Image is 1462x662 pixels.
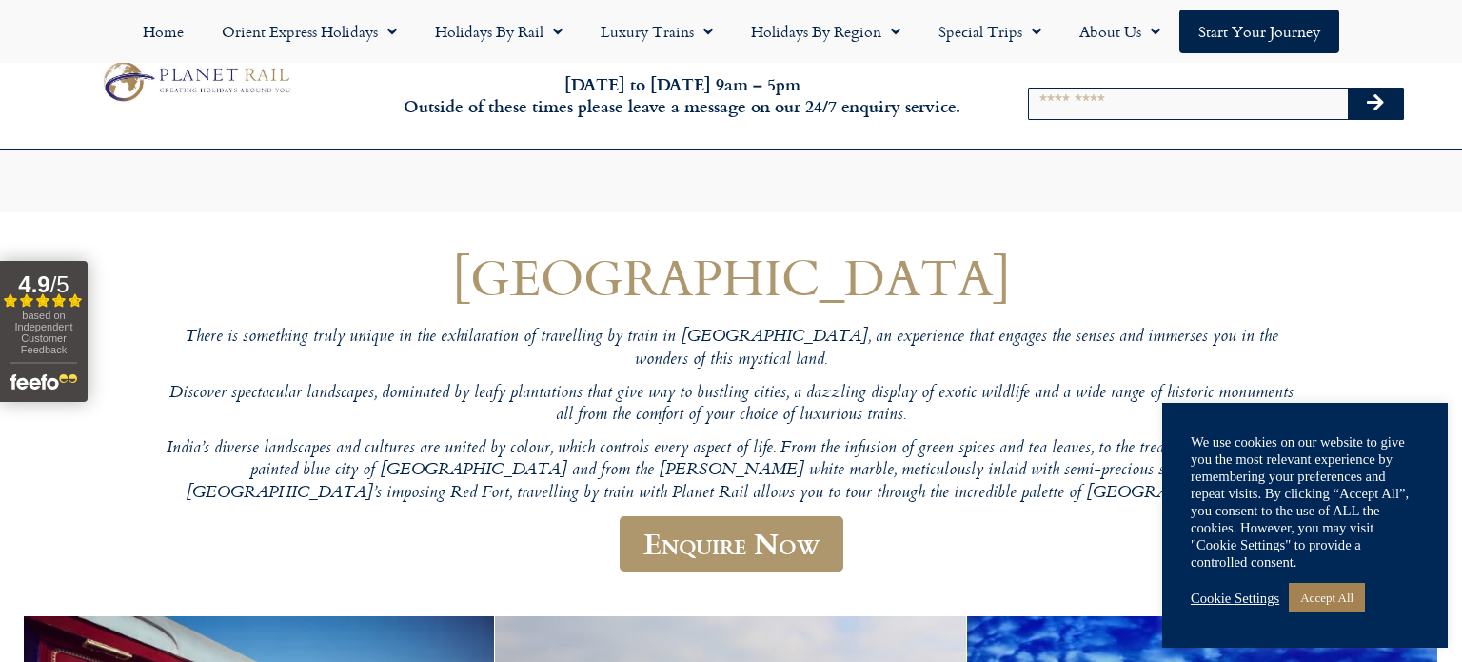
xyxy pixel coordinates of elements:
a: Holidays by Region [732,10,919,53]
h6: [DATE] to [DATE] 9am – 5pm Outside of these times please leave a message on our 24/7 enquiry serv... [395,73,970,118]
a: Enquire Now [620,516,843,572]
a: About Us [1060,10,1179,53]
nav: Menu [10,10,1452,53]
img: Planet Rail Train Holidays Logo [95,57,295,106]
div: We use cookies on our website to give you the most relevant experience by remembering your prefer... [1191,433,1419,571]
a: Holidays by Rail [416,10,582,53]
a: Accept All [1289,583,1365,612]
a: Start your Journey [1179,10,1339,53]
p: There is something truly unique in the exhilaration of travelling by train in [GEOGRAPHIC_DATA], ... [160,327,1302,371]
p: Discover spectacular landscapes, dominated by leafy plantations that give way to bustling cities,... [160,383,1302,428]
button: Search [1348,89,1403,119]
a: Orient Express Holidays [203,10,416,53]
a: Cookie Settings [1191,590,1279,607]
a: Special Trips [919,10,1060,53]
a: Home [124,10,203,53]
p: India’s diverse landscapes and cultures are united by colour, which controls every aspect of life... [160,438,1302,505]
a: Luxury Trains [582,10,732,53]
h1: [GEOGRAPHIC_DATA] [160,249,1302,305]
